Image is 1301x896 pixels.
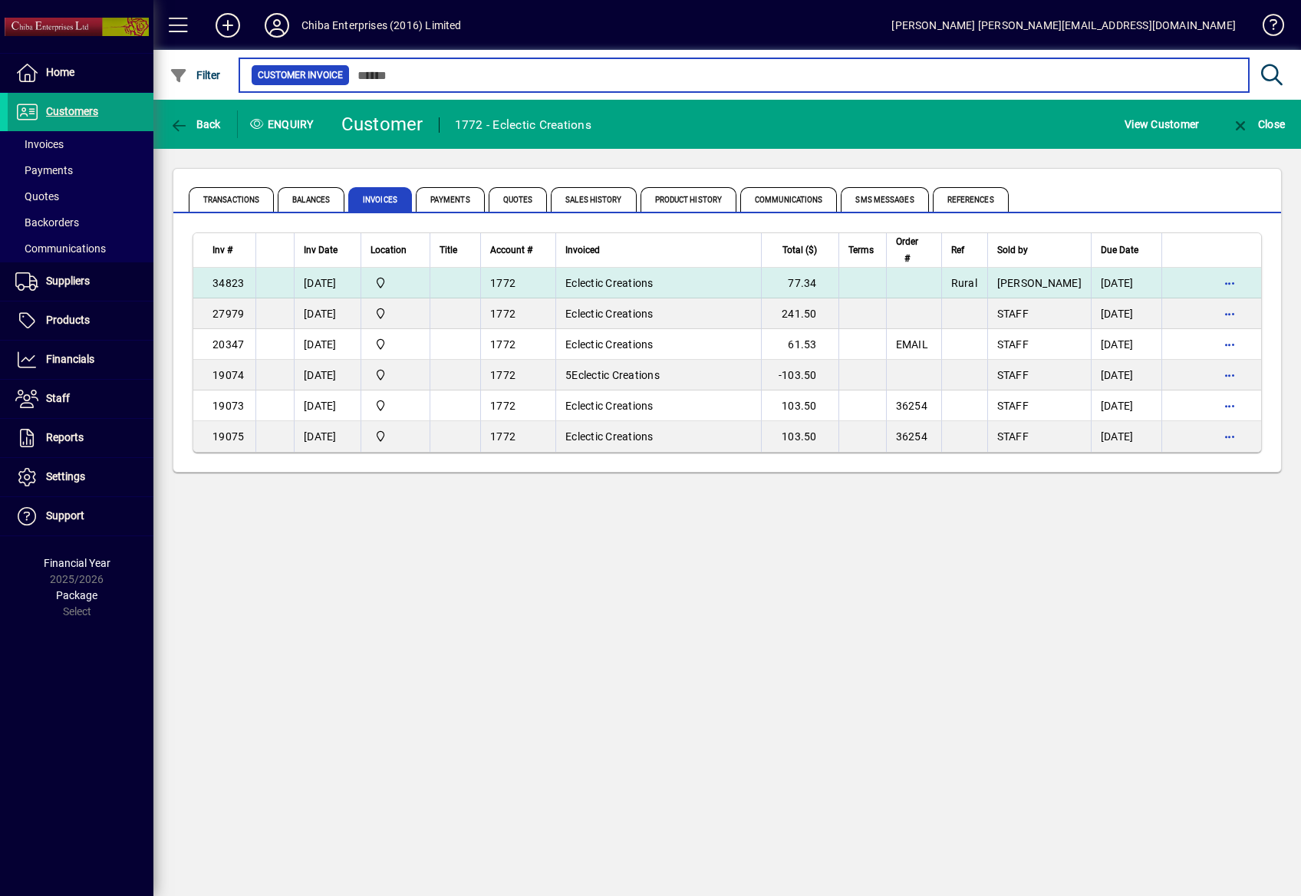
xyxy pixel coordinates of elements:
span: Settings [46,470,85,483]
button: Close [1227,110,1289,138]
span: Due Date [1101,242,1138,259]
span: Suppliers [46,275,90,287]
a: Staff [8,380,153,418]
a: Communications [8,236,153,262]
span: STAFF [997,369,1029,381]
span: Central [371,336,420,353]
a: Suppliers [8,262,153,301]
td: 103.50 [761,390,838,421]
span: Ref [951,242,964,259]
div: Order # [896,233,932,267]
div: Title [440,242,471,259]
td: -103.50 [761,360,838,390]
div: Chiba Enterprises (2016) Limited [301,13,462,38]
span: Central [371,397,420,414]
div: 1772 - Eclectic Creations [455,113,591,137]
span: 1772 [490,338,515,351]
span: Eclectic Creations [565,400,654,412]
span: Invoices [15,138,64,150]
span: Eclectic Creations [565,338,654,351]
span: Central [371,275,420,292]
span: 19075 [212,430,244,443]
span: Backorders [15,216,79,229]
div: Ref [951,242,978,259]
span: Customers [46,105,98,117]
span: 27979 [212,308,244,320]
span: Close [1231,118,1285,130]
span: Reports [46,431,84,443]
span: 1772 [490,369,515,381]
span: View Customer [1125,112,1199,137]
span: References [933,187,1009,212]
td: 61.53 [761,329,838,360]
span: 36254 [896,430,927,443]
span: Products [46,314,90,326]
a: Payments [8,157,153,183]
div: Due Date [1101,242,1152,259]
td: [DATE] [294,360,361,390]
td: 103.50 [761,421,838,452]
button: More options [1217,332,1242,357]
span: Central [371,367,420,384]
div: Invoiced [565,242,752,259]
span: Package [56,589,97,601]
div: Inv # [212,242,246,259]
button: View Customer [1121,110,1203,138]
span: Payments [416,187,485,212]
span: Communications [740,187,837,212]
span: Title [440,242,457,259]
a: Reports [8,419,153,457]
span: 34823 [212,277,244,289]
span: Back [170,118,221,130]
td: [DATE] [1091,360,1161,390]
span: 1772 [490,277,515,289]
span: Quotes [15,190,59,203]
span: Sales History [551,187,636,212]
a: Knowledge Base [1251,3,1282,53]
button: More options [1217,424,1242,449]
td: [DATE] [294,268,361,298]
a: Invoices [8,131,153,157]
span: 5Eclectic Creations [565,369,660,381]
span: Invoiced [565,242,600,259]
td: [DATE] [1091,390,1161,421]
app-page-header-button: Back [153,110,238,138]
div: Enquiry [238,112,330,137]
a: Financials [8,341,153,379]
span: Inv # [212,242,232,259]
span: STAFF [997,400,1029,412]
span: Financials [46,353,94,365]
div: Account # [490,242,546,259]
button: Profile [252,12,301,39]
td: [DATE] [294,390,361,421]
button: Add [203,12,252,39]
span: Quotes [489,187,548,212]
span: Transactions [189,187,274,212]
button: More options [1217,363,1242,387]
span: 20347 [212,338,244,351]
span: 36254 [896,400,927,412]
button: Filter [166,61,225,89]
a: Home [8,54,153,92]
div: [PERSON_NAME] [PERSON_NAME][EMAIL_ADDRESS][DOMAIN_NAME] [891,13,1236,38]
td: [DATE] [1091,298,1161,329]
span: Account # [490,242,532,259]
a: Quotes [8,183,153,209]
div: Total ($) [771,242,831,259]
div: Customer [341,112,423,137]
div: Inv Date [304,242,351,259]
span: Eclectic Creations [565,277,654,289]
span: 1772 [490,400,515,412]
div: Sold by [997,242,1082,259]
span: Total ($) [782,242,817,259]
div: Location [371,242,420,259]
td: [DATE] [1091,421,1161,452]
span: Central [371,305,420,322]
span: STAFF [997,338,1029,351]
button: More options [1217,271,1242,295]
span: 19074 [212,369,244,381]
span: SMS Messages [841,187,928,212]
span: [PERSON_NAME] [997,277,1082,289]
button: More options [1217,394,1242,418]
td: [DATE] [294,298,361,329]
